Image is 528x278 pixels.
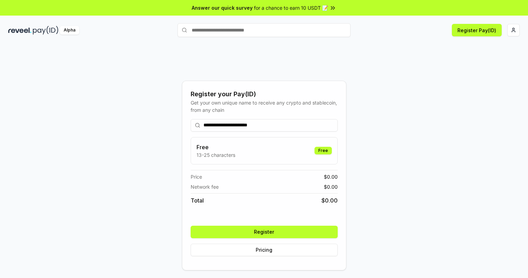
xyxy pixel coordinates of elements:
[191,226,338,238] button: Register
[192,4,253,11] span: Answer our quick survey
[33,26,58,35] img: pay_id
[315,147,332,154] div: Free
[452,24,502,36] button: Register Pay(ID)
[321,196,338,205] span: $ 0.00
[191,173,202,180] span: Price
[324,183,338,190] span: $ 0.00
[191,244,338,256] button: Pricing
[197,151,235,159] p: 13-25 characters
[191,183,219,190] span: Network fee
[191,89,338,99] div: Register your Pay(ID)
[191,99,338,114] div: Get your own unique name to receive any crypto and stablecoin, from any chain
[254,4,328,11] span: for a chance to earn 10 USDT 📝
[324,173,338,180] span: $ 0.00
[191,196,204,205] span: Total
[8,26,31,35] img: reveel_dark
[197,143,235,151] h3: Free
[60,26,79,35] div: Alpha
